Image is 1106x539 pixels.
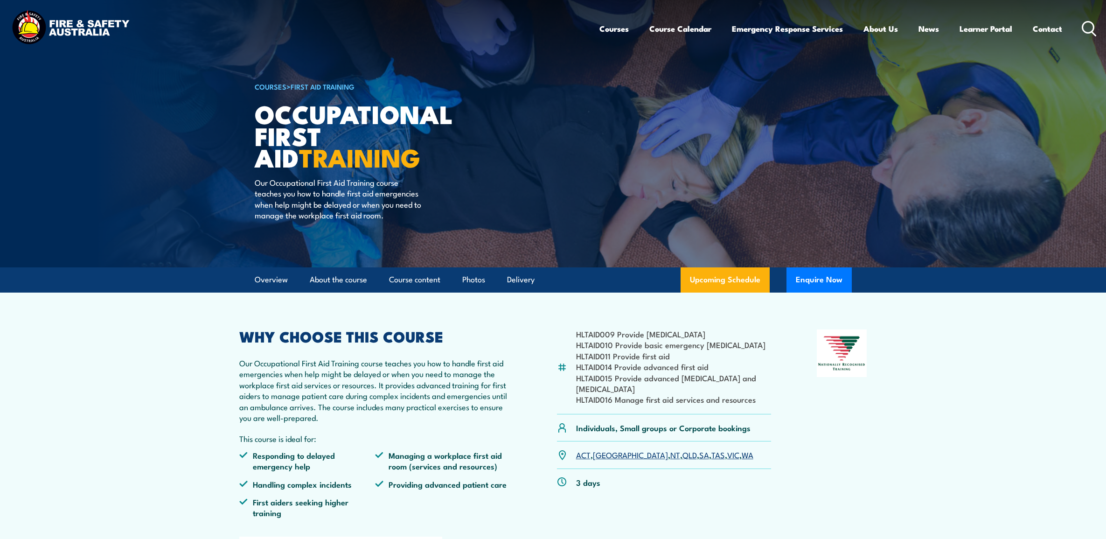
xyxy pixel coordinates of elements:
[239,433,512,444] p: This course is ideal for:
[389,267,440,292] a: Course content
[727,449,739,460] a: VIC
[670,449,680,460] a: NT
[817,329,867,377] img: Nationally Recognised Training logo.
[576,477,600,488] p: 3 days
[462,267,485,292] a: Photos
[255,81,286,91] a: COURSES
[576,449,591,460] a: ACT
[239,357,512,423] p: Our Occupational First Aid Training course teaches you how to handle first aid emergencies when h...
[576,372,772,394] li: HLTAID015 Provide advanced [MEDICAL_DATA] and [MEDICAL_DATA]
[576,449,753,460] p: , , , , , , ,
[576,422,751,433] p: Individuals, Small groups or Corporate bookings
[918,16,939,41] a: News
[576,329,772,339] li: HLTAID009 Provide [MEDICAL_DATA]
[255,267,288,292] a: Overview
[1033,16,1062,41] a: Contact
[576,361,772,372] li: HLTAID014 Provide advanced first aid
[310,267,367,292] a: About the course
[576,350,772,361] li: HLTAID011 Provide first aid
[576,394,772,405] li: HLTAID016 Manage first aid services and resources
[255,177,425,221] p: Our Occupational First Aid Training course teaches you how to handle first aid emergencies when h...
[593,449,668,460] a: [GEOGRAPHIC_DATA]
[699,449,709,460] a: SA
[682,449,697,460] a: QLD
[507,267,535,292] a: Delivery
[711,449,725,460] a: TAS
[599,16,629,41] a: Courses
[255,81,485,92] h6: >
[291,81,355,91] a: First Aid Training
[375,479,511,490] li: Providing advanced patient care
[299,137,420,176] strong: TRAINING
[255,103,485,168] h1: Occupational First Aid
[681,267,770,293] a: Upcoming Schedule
[239,497,376,518] li: First aiders seeking higher training
[649,16,711,41] a: Course Calendar
[239,479,376,490] li: Handling complex incidents
[786,267,852,293] button: Enquire Now
[239,450,376,472] li: Responding to delayed emergency help
[576,339,772,350] li: HLTAID010 Provide basic emergency [MEDICAL_DATA]
[375,450,511,472] li: Managing a workplace first aid room (services and resources)
[960,16,1012,41] a: Learner Portal
[742,449,753,460] a: WA
[732,16,843,41] a: Emergency Response Services
[863,16,898,41] a: About Us
[239,329,512,343] h2: WHY CHOOSE THIS COURSE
